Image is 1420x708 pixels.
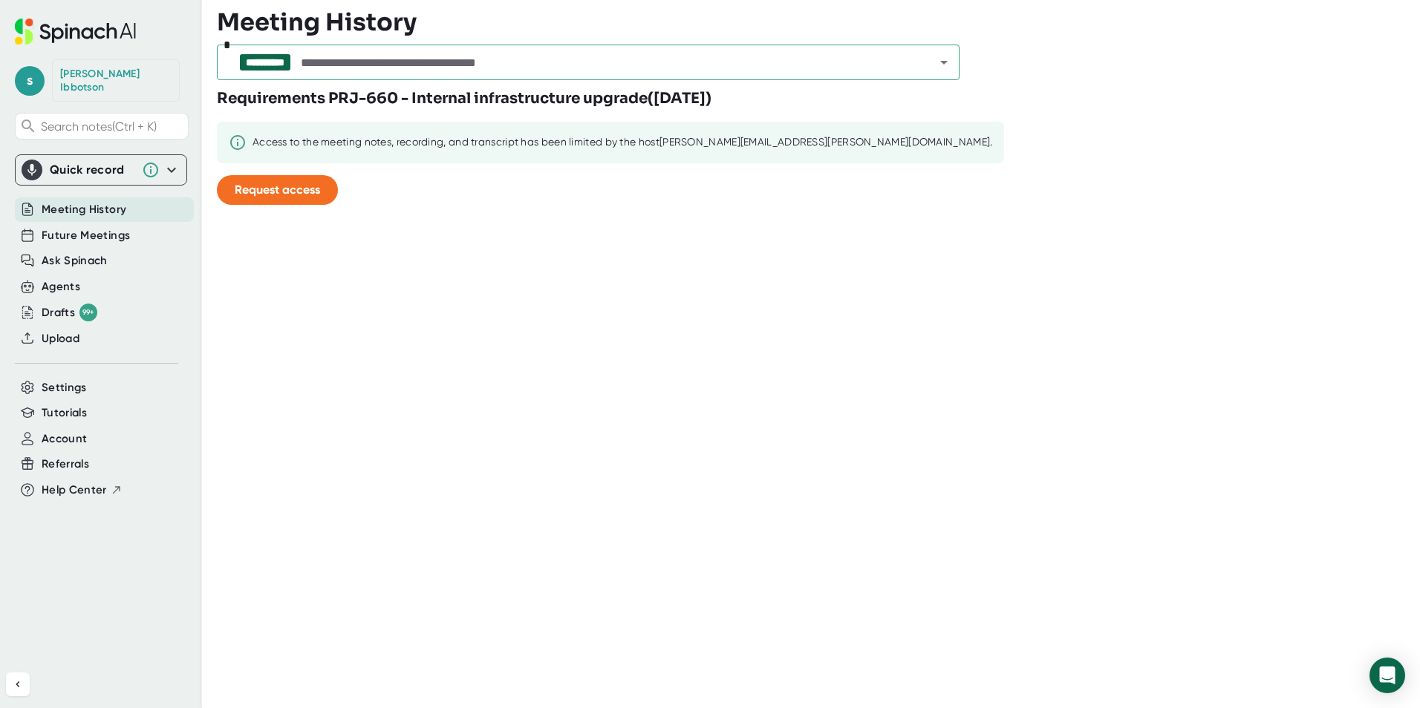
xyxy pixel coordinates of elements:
[934,52,954,73] button: Open
[42,227,130,244] button: Future Meetings
[217,175,338,205] button: Request access
[42,430,87,448] button: Account
[42,404,87,422] button: Tutorials
[42,304,97,321] button: Drafts 99+
[42,304,97,321] div: Drafts
[42,482,107,499] span: Help Center
[41,119,184,134] span: Search notes (Ctrl + K)
[6,672,30,696] button: Collapse sidebar
[42,201,126,218] button: Meeting History
[42,330,79,347] button: Upload
[253,136,992,149] div: Access to the meeting notes, recording, and transcript has been limited by the host [PERSON_NAME]...
[50,163,134,177] div: Quick record
[60,68,172,94] div: Stephen Ibbotson
[235,183,320,197] span: Request access
[1369,658,1405,693] div: Open Intercom Messenger
[42,379,87,396] button: Settings
[15,66,45,96] span: s
[217,8,417,36] h3: Meeting History
[42,482,123,499] button: Help Center
[42,278,80,295] button: Agents
[42,456,89,473] button: Referrals
[42,252,108,269] button: Ask Spinach
[22,155,180,185] div: Quick record
[217,88,711,110] h3: Requirements PRJ-660 - Internal infrastructure upgrade ( [DATE] )
[79,304,97,321] div: 99+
